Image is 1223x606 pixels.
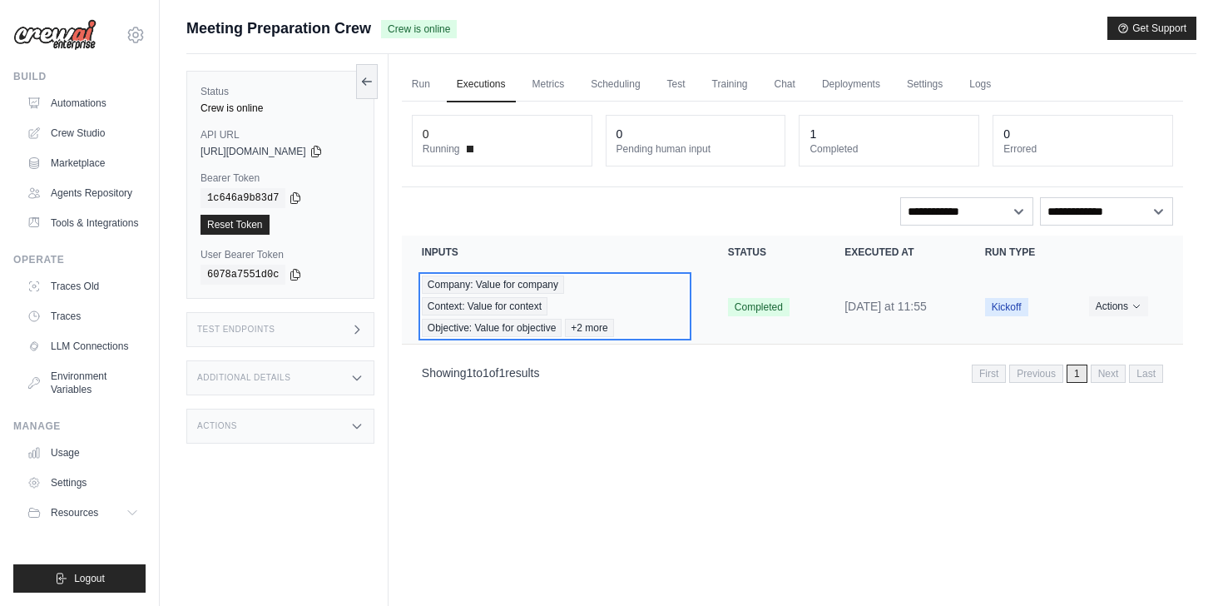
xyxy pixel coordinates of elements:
a: Chat [765,67,805,102]
th: Inputs [402,236,708,269]
a: Agents Repository [20,180,146,206]
time: September 22, 2025 at 11:55 BST [844,300,927,313]
span: [URL][DOMAIN_NAME] [201,145,306,158]
nav: Pagination [402,351,1183,394]
span: Meeting Preparation Crew [186,17,371,40]
span: 1 [483,366,489,380]
nav: Pagination [972,365,1163,383]
a: Executions [447,67,516,102]
a: Metrics [522,67,575,102]
span: Crew is online [381,20,457,38]
label: Bearer Token [201,171,360,185]
span: Completed [728,298,790,316]
a: Tools & Integrations [20,210,146,236]
div: Manage [13,420,146,433]
a: Automations [20,90,146,117]
a: Logs [959,67,1001,102]
dt: Errored [1003,142,1162,156]
button: Logout [13,564,146,593]
a: Traces [20,303,146,330]
span: Kickoff [985,298,1028,316]
span: Resources [51,506,98,519]
span: Last [1129,365,1163,383]
a: Usage [20,440,146,466]
span: 1 [467,366,473,380]
span: Context: Value for context [422,297,547,315]
label: User Bearer Token [201,248,360,261]
a: Settings [20,469,146,496]
label: Status [201,85,360,98]
h3: Test Endpoints [197,325,275,335]
a: Reset Token [201,215,270,235]
section: Crew executions table [402,236,1183,394]
span: First [972,365,1006,383]
div: 1 [810,126,816,142]
div: 0 [616,126,623,142]
div: Build [13,70,146,83]
a: Scheduling [581,67,650,102]
a: Crew Studio [20,120,146,147]
h3: Actions [197,421,237,431]
a: Training [702,67,758,102]
span: Previous [1009,365,1063,383]
span: Logout [74,572,105,585]
a: Deployments [812,67,890,102]
th: Run Type [965,236,1069,269]
span: Next [1091,365,1126,383]
label: API URL [201,128,360,142]
button: Actions for execution [1089,296,1148,316]
button: Resources [20,499,146,526]
a: Environment Variables [20,363,146,403]
span: Running [423,142,460,156]
a: Settings [897,67,953,102]
code: 1c646a9b83d7 [201,188,285,208]
span: +2 more [565,319,613,337]
dt: Completed [810,142,968,156]
a: LLM Connections [20,333,146,360]
div: 0 [423,126,429,142]
img: Logo [13,19,97,51]
div: 0 [1003,126,1010,142]
button: Get Support [1107,17,1196,40]
div: Operate [13,253,146,266]
p: Showing to of results [422,365,540,381]
th: Status [708,236,824,269]
dt: Pending human input [616,142,775,156]
h3: Additional Details [197,373,290,383]
div: Crew is online [201,102,360,115]
span: Objective: Value for objective [422,319,562,337]
th: Executed at [824,236,965,269]
a: Test [657,67,696,102]
a: Traces Old [20,273,146,300]
span: 1 [1067,365,1087,383]
a: Marketplace [20,150,146,176]
span: 1 [498,366,505,380]
span: Company: Value for company [422,276,564,294]
a: Run [402,67,440,102]
code: 6078a7551d0c [201,265,285,285]
a: View execution details for Company [422,276,688,337]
